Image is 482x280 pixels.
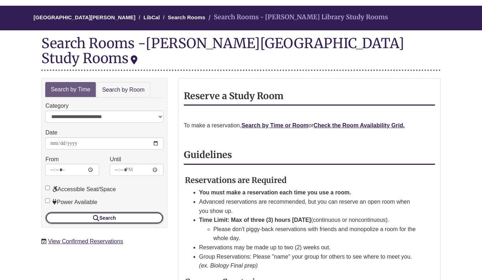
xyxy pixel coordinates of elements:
[199,197,418,215] li: Advanced reservations are recommended, but you can reserve an open room when you show up.
[97,82,150,98] a: Search by Room
[41,36,440,71] div: Search Rooms -
[185,175,287,185] strong: Reservations are Required
[242,122,309,128] a: Search by Time or Room
[45,82,95,97] a: Search by Time
[213,225,418,243] li: Please don't piggy-back reservations with friends and monopolize a room for the whole day.
[45,198,97,207] label: Power Available
[199,243,418,252] li: Reservations may be made up to two (2) weeks out.
[207,12,388,22] li: Search Rooms - [PERSON_NAME] Library Study Rooms
[45,212,163,224] button: Search
[199,263,258,269] em: (ex. Biology Final prep)
[45,185,50,190] input: Accessible Seat/Space
[313,122,405,128] a: Check the Room Availability Grid.
[199,189,351,195] strong: You must make a reservation each time you use a room.
[48,238,123,244] a: View Confirmed Reservations
[184,149,232,161] strong: Guidelines
[33,14,135,20] a: [GEOGRAPHIC_DATA][PERSON_NAME]
[41,6,440,30] nav: Breadcrumb
[45,101,68,111] label: Category
[144,14,160,20] a: LibCal
[41,35,404,67] div: [PERSON_NAME][GEOGRAPHIC_DATA] Study Rooms
[199,252,418,270] li: Group Reservations: Please "name" your group for others to see where to meet you.
[168,14,205,20] a: Search Rooms
[110,155,121,164] label: Until
[45,185,116,194] label: Accessible Seat/Space
[45,155,58,164] label: From
[45,198,50,203] input: Power Available
[45,128,57,137] label: Date
[184,90,284,102] strong: Reserve a Study Room
[184,121,435,130] p: To make a reservation, or
[199,217,311,223] strong: Time Limit: Max of three (3) hours [DATE]
[199,215,418,243] li: (continuous or noncontinuous).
